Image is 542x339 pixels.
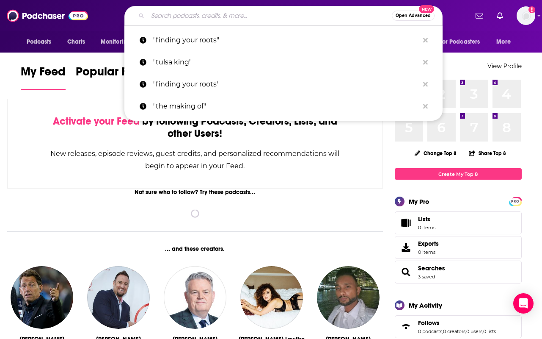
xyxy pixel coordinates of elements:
[395,168,522,180] a: Create My Top 8
[442,328,443,334] span: ,
[21,34,63,50] button: open menu
[472,8,487,23] a: Show notifications dropdown
[398,217,415,229] span: Lists
[418,328,442,334] a: 0 podcasts
[398,321,415,333] a: Follows
[418,240,439,247] span: Exports
[418,319,496,327] a: Follows
[76,64,148,90] a: Popular Feed
[76,64,148,84] span: Popular Feed
[67,36,85,48] span: Charts
[153,95,419,117] p: "the making of"
[62,34,91,50] a: Charts
[50,115,341,140] div: by following Podcasts, Creators, Lists, and other Users!
[398,242,415,253] span: Exports
[466,328,482,334] a: 0 users
[409,197,429,206] div: My Pro
[7,189,383,196] div: Not sure who to follow? Try these podcasts...
[517,6,535,25] button: Show profile menu
[50,147,341,172] div: New releases, episode reviews, guest credits, and personalized recommendations will begin to appe...
[418,274,435,280] a: 3 saved
[419,5,434,13] span: New
[11,266,73,329] img: Daniel Riolo
[483,328,496,334] a: 0 lists
[493,8,506,23] a: Show notifications dropdown
[468,145,506,161] button: Share Top 8
[124,6,443,25] div: Search podcasts, credits, & more...
[101,36,131,48] span: Monitoring
[153,73,419,95] p: "finding your roots'
[153,51,419,73] p: "tulsa king"
[418,249,439,255] span: 0 items
[240,266,303,329] img: Leila Lowfire
[95,34,142,50] button: open menu
[392,11,435,21] button: Open AdvancedNew
[21,64,66,90] a: My Feed
[7,8,88,24] img: Podchaser - Follow, Share and Rate Podcasts
[510,198,520,204] a: PRO
[418,215,430,223] span: Lists
[496,36,511,48] span: More
[517,6,535,25] img: User Profile
[418,319,440,327] span: Follows
[418,225,435,231] span: 0 items
[87,266,150,329] img: Kevin Barker
[124,51,443,73] a: "tulsa king"
[513,293,534,314] div: Open Intercom Messenger
[490,34,521,50] button: open menu
[409,301,442,309] div: My Activity
[398,266,415,278] a: Searches
[443,328,465,334] a: 0 creators
[395,261,522,283] span: Searches
[418,264,445,272] a: Searches
[465,328,466,334] span: ,
[124,95,443,117] a: "the making of"
[7,245,383,253] div: ... and these creators.
[440,36,480,48] span: For Podcasters
[418,215,435,223] span: Lists
[53,115,140,128] span: Activate your Feed
[27,36,52,48] span: Podcasts
[395,315,522,338] span: Follows
[410,148,462,158] button: Change Top 8
[396,14,431,18] span: Open Advanced
[317,266,380,329] img: Troy Mahabir
[148,9,392,22] input: Search podcasts, credits, & more...
[124,29,443,51] a: "finding your roots"
[434,34,492,50] button: open menu
[395,236,522,259] a: Exports
[124,73,443,95] a: "finding your roots'
[487,62,522,70] a: View Profile
[395,211,522,234] a: Lists
[528,6,535,13] svg: Add a profile image
[153,29,419,51] p: "finding your roots"
[164,266,226,329] img: Jeff Blair
[517,6,535,25] span: Logged in as idcontent
[21,64,66,84] span: My Feed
